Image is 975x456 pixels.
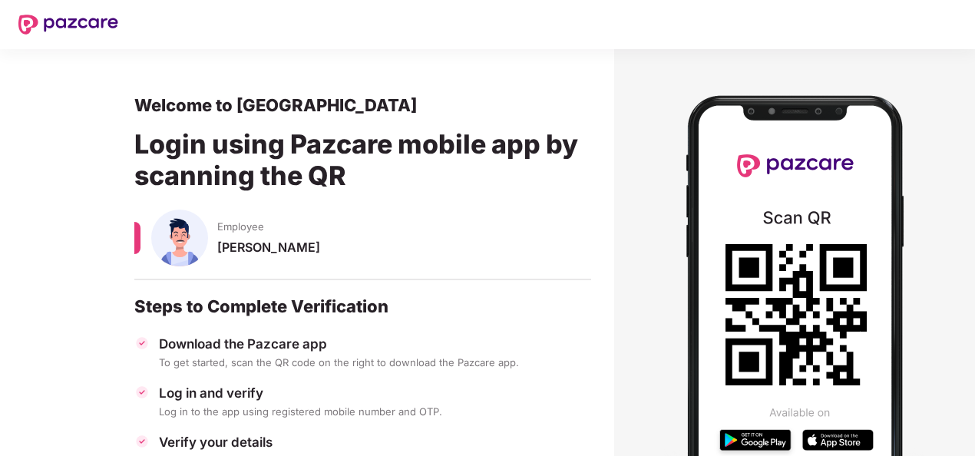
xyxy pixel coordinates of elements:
div: Log in to the app using registered mobile number and OTP. [159,405,591,418]
div: Steps to Complete Verification [134,296,591,317]
div: To get started, scan the QR code on the right to download the Pazcare app. [159,355,591,369]
img: svg+xml;base64,PHN2ZyBpZD0iU3BvdXNlX01hbGUiIHhtbG5zPSJodHRwOi8vd3d3LnczLm9yZy8yMDAwL3N2ZyIgeG1sbn... [151,210,208,266]
img: New Pazcare Logo [18,15,118,35]
div: Download the Pazcare app [159,335,591,352]
div: Verify your details [159,434,591,451]
img: svg+xml;base64,PHN2ZyBpZD0iVGljay0zMngzMiIgeG1sbnM9Imh0dHA6Ly93d3cudzMub3JnLzIwMDAvc3ZnIiB3aWR0aD... [134,335,150,351]
div: Login using Pazcare mobile app by scanning the QR [134,116,591,210]
img: svg+xml;base64,PHN2ZyBpZD0iVGljay0zMngzMiIgeG1sbnM9Imh0dHA6Ly93d3cudzMub3JnLzIwMDAvc3ZnIiB3aWR0aD... [134,385,150,400]
div: Log in and verify [159,385,591,401]
div: Welcome to [GEOGRAPHIC_DATA] [134,94,591,116]
div: [PERSON_NAME] [217,240,591,269]
span: Employee [217,220,264,233]
img: svg+xml;base64,PHN2ZyBpZD0iVGljay0zMngzMiIgeG1sbnM9Imh0dHA6Ly93d3cudzMub3JnLzIwMDAvc3ZnIiB3aWR0aD... [134,434,150,449]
